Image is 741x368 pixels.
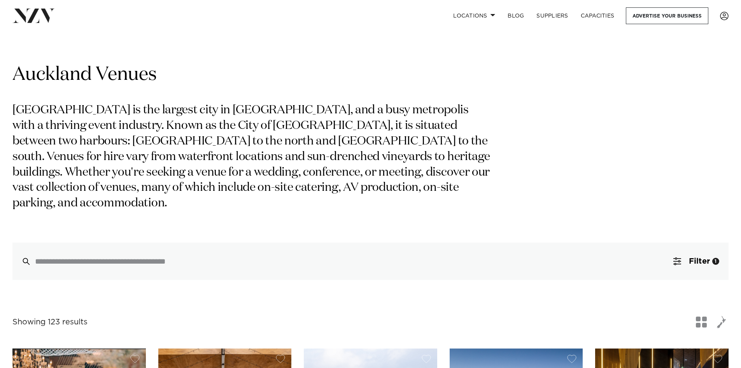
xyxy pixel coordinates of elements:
[530,7,574,24] a: SUPPLIERS
[447,7,501,24] a: Locations
[689,257,710,265] span: Filter
[664,243,729,280] button: Filter1
[12,103,493,211] p: [GEOGRAPHIC_DATA] is the largest city in [GEOGRAPHIC_DATA], and a busy metropolis with a thriving...
[626,7,708,24] a: Advertise your business
[501,7,530,24] a: BLOG
[12,9,55,23] img: nzv-logo.png
[12,63,729,87] h1: Auckland Venues
[712,258,719,265] div: 1
[12,316,88,328] div: Showing 123 results
[575,7,621,24] a: Capacities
